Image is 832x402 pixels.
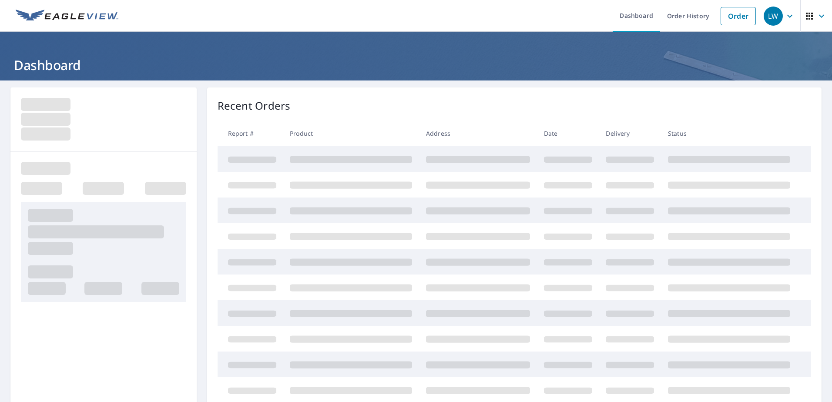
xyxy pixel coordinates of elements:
div: LW [764,7,783,26]
h1: Dashboard [10,56,822,74]
th: Address [419,121,537,146]
th: Status [661,121,797,146]
th: Report # [218,121,283,146]
p: Recent Orders [218,98,291,114]
th: Delivery [599,121,661,146]
img: EV Logo [16,10,118,23]
th: Date [537,121,599,146]
th: Product [283,121,419,146]
a: Order [721,7,756,25]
